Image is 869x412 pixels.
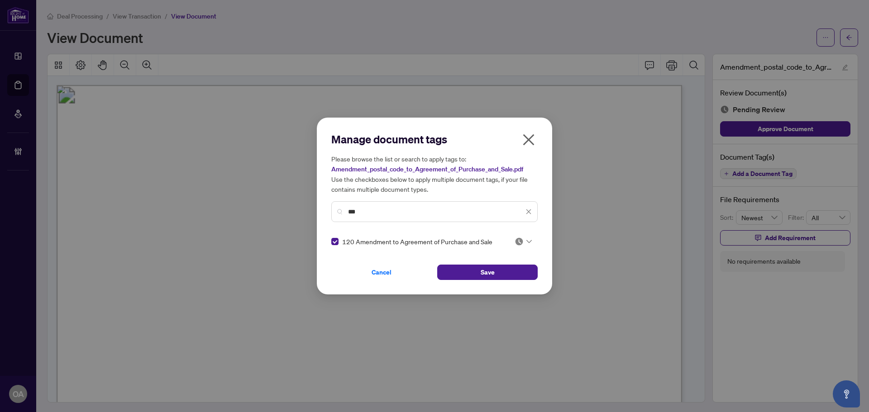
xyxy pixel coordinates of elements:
[331,132,538,147] h2: Manage document tags
[331,165,523,173] span: Amendment_postal_code_to_Agreement_of_Purchase_and_Sale.pdf
[481,265,495,279] span: Save
[372,265,392,279] span: Cancel
[833,380,860,407] button: Open asap
[515,237,532,246] span: Pending Review
[331,154,538,194] h5: Please browse the list or search to apply tags to: Use the checkboxes below to apply multiple doc...
[437,265,538,280] button: Save
[525,208,532,215] span: close
[521,133,536,147] span: close
[331,265,432,280] button: Cancel
[515,237,524,246] img: status
[342,237,492,246] span: 120 Amendment to Agreement of Purchase and Sale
